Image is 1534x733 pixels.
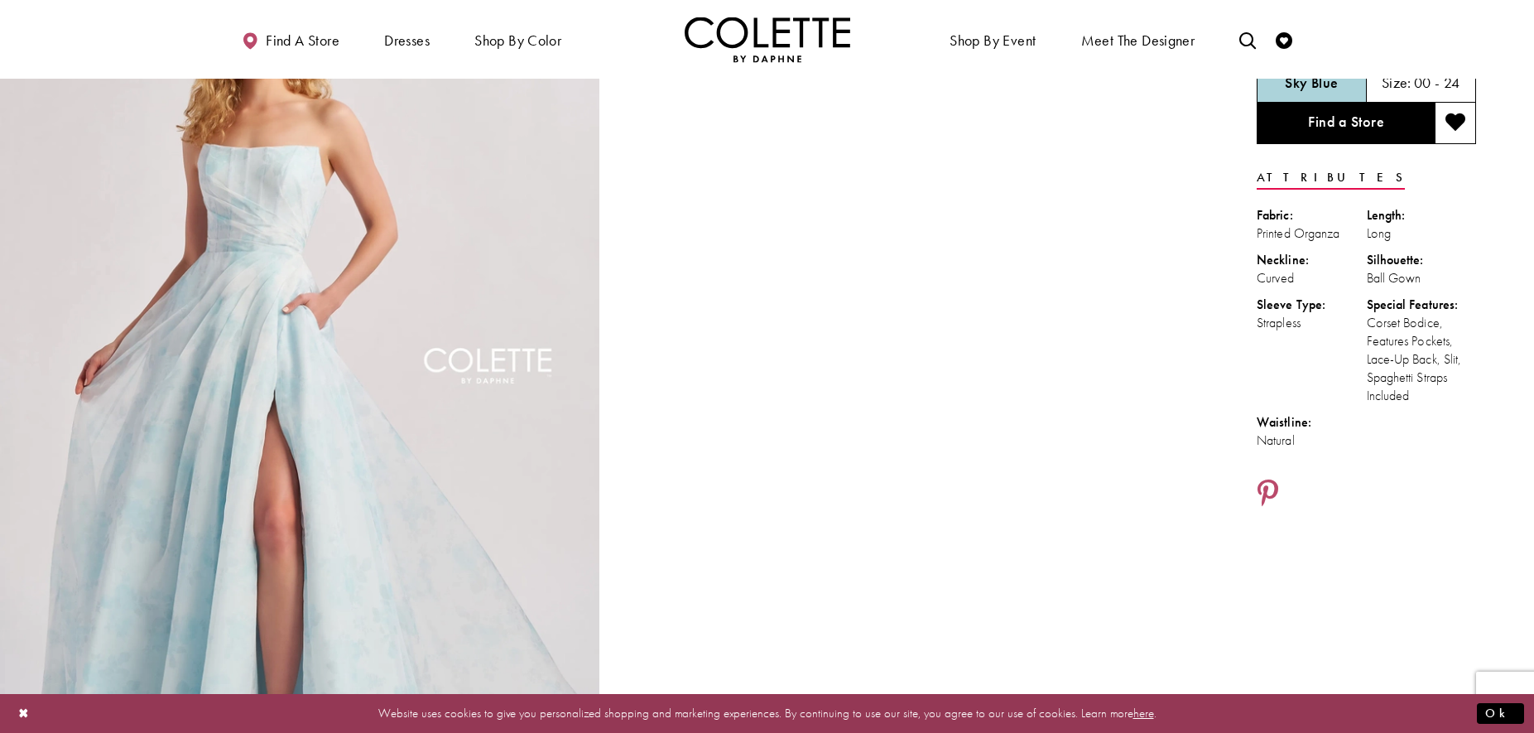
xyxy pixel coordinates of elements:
[1257,166,1405,190] a: Attributes
[1257,314,1367,332] div: Strapless
[1285,75,1338,91] h5: Chosen color
[1235,17,1260,62] a: Toggle search
[10,699,38,728] button: Close Dialog
[950,32,1036,49] span: Shop By Event
[470,17,565,62] span: Shop by color
[119,702,1415,725] p: Website uses cookies to give you personalized shopping and marketing experiences. By continuing t...
[1257,224,1367,243] div: Printed Organza
[1382,73,1411,92] span: Size:
[1272,17,1296,62] a: Check Wishlist
[1257,269,1367,287] div: Curved
[1257,103,1435,144] a: Find a Store
[1414,75,1460,91] h5: 00 - 24
[380,17,434,62] span: Dresses
[1257,251,1367,269] div: Neckline:
[1477,703,1524,724] button: Submit Dialog
[1367,269,1477,287] div: Ball Gown
[1367,224,1477,243] div: Long
[1257,432,1367,450] div: Natural
[685,17,850,62] a: Visit Home Page
[266,32,339,49] span: Find a store
[1077,17,1200,62] a: Meet the designer
[1367,296,1477,314] div: Special Features:
[1257,479,1279,510] a: Share using Pinterest - Opens in new tab
[238,17,344,62] a: Find a store
[1257,206,1367,224] div: Fabric:
[1367,206,1477,224] div: Length:
[1081,32,1195,49] span: Meet the designer
[1257,296,1367,314] div: Sleeve Type:
[1367,251,1477,269] div: Silhouette:
[1257,413,1367,432] div: Waistline:
[1367,314,1477,405] div: Corset Bodice, Features Pockets, Lace-Up Back, Slit, Spaghetti Straps Included
[1133,705,1154,721] a: here
[1435,103,1476,144] button: Add to wishlist
[474,32,561,49] span: Shop by color
[945,17,1040,62] span: Shop By Event
[685,17,850,62] img: Colette by Daphne
[384,32,430,49] span: Dresses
